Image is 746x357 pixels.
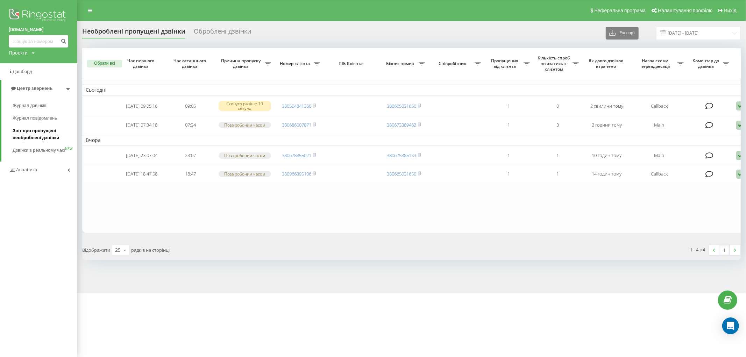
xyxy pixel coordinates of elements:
[117,116,166,134] td: [DATE] 07:34:18
[533,165,582,183] td: 1
[582,165,631,183] td: 14 годин тому
[9,7,68,24] img: Ringostat logo
[282,171,311,177] a: 380966395106
[387,122,416,128] a: 380673389462
[115,247,121,254] div: 25
[13,124,77,144] a: Звіт про пропущені необроблені дзвінки
[1,80,77,97] a: Центр звернень
[194,28,251,38] div: Оброблені дзвінки
[533,97,582,115] td: 0
[282,122,311,128] a: 380686507871
[484,165,533,183] td: 1
[484,116,533,134] td: 1
[219,101,271,111] div: Скинуто раніше 10 секунд
[117,165,166,183] td: [DATE] 18:47:58
[13,112,77,124] a: Журнал повідомлень
[82,28,185,38] div: Необроблені пропущені дзвінки
[13,127,73,141] span: Звіт про пропущені необроблені дзвінки
[123,58,161,69] span: Час першого дзвінка
[387,152,416,158] a: 380675385133
[383,61,419,66] span: Бізнес номер
[582,97,631,115] td: 2 хвилини тому
[484,97,533,115] td: 1
[690,246,705,253] div: 1 - 4 з 4
[9,35,68,48] input: Пошук за номером
[631,116,687,134] td: Main
[9,26,68,33] a: [DOMAIN_NAME]
[582,147,631,164] td: 10 годин тому
[537,55,573,72] span: Кількість спроб зв'язатись з клієнтом
[117,97,166,115] td: [DATE] 09:05:16
[488,58,524,69] span: Пропущених від клієнта
[606,27,639,40] button: Експорт
[13,99,77,112] a: Журнал дзвінків
[166,97,215,115] td: 09:05
[595,8,646,13] span: Реферальна програма
[16,167,37,172] span: Аналiтика
[219,171,271,177] div: Поза робочим часом
[722,317,739,334] div: Open Intercom Messenger
[87,60,122,67] button: Обрати всі
[691,58,723,69] span: Коментар до дзвінка
[13,102,46,109] span: Журнал дзвінків
[432,61,475,66] span: Співробітник
[658,8,712,13] span: Налаштування профілю
[719,245,730,255] a: 1
[533,147,582,164] td: 1
[166,116,215,134] td: 07:34
[82,247,110,253] span: Відображати
[13,115,57,122] span: Журнал повідомлень
[582,116,631,134] td: 2 години тому
[387,171,416,177] a: 380665031650
[13,147,65,154] span: Дзвінки в реальному часі
[219,152,271,158] div: Поза робочим часом
[329,61,374,66] span: ПІБ Клієнта
[387,103,416,109] a: 380665031650
[166,165,215,183] td: 18:47
[278,61,314,66] span: Номер клієнта
[588,58,626,69] span: Як довго дзвінок втрачено
[219,122,271,128] div: Поза робочим часом
[631,97,687,115] td: Callback
[724,8,737,13] span: Вихід
[484,147,533,164] td: 1
[166,147,215,164] td: 23:07
[631,165,687,183] td: Callback
[9,49,28,56] div: Проекти
[635,58,677,69] span: Назва схеми переадресації
[282,152,311,158] a: 380678855021
[631,147,687,164] td: Main
[172,58,209,69] span: Час останнього дзвінка
[282,103,311,109] a: 380504841360
[13,144,77,157] a: Дзвінки в реальному часіNEW
[219,58,265,69] span: Причина пропуску дзвінка
[131,247,170,253] span: рядків на сторінці
[17,86,52,91] span: Центр звернень
[13,69,32,74] span: Дашборд
[533,116,582,134] td: 3
[117,147,166,164] td: [DATE] 23:07:04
